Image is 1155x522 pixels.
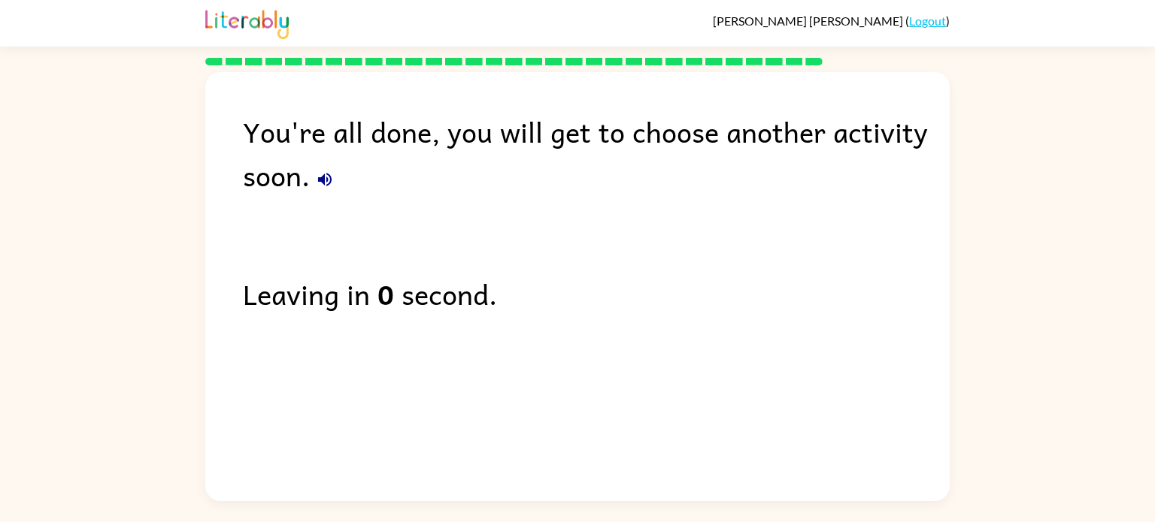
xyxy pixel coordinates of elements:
[909,14,946,28] a: Logout
[377,272,394,315] b: 0
[243,272,950,315] div: Leaving in second.
[713,14,905,28] span: [PERSON_NAME] [PERSON_NAME]
[205,6,289,39] img: Literably
[713,14,950,28] div: ( )
[243,110,950,197] div: You're all done, you will get to choose another activity soon.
